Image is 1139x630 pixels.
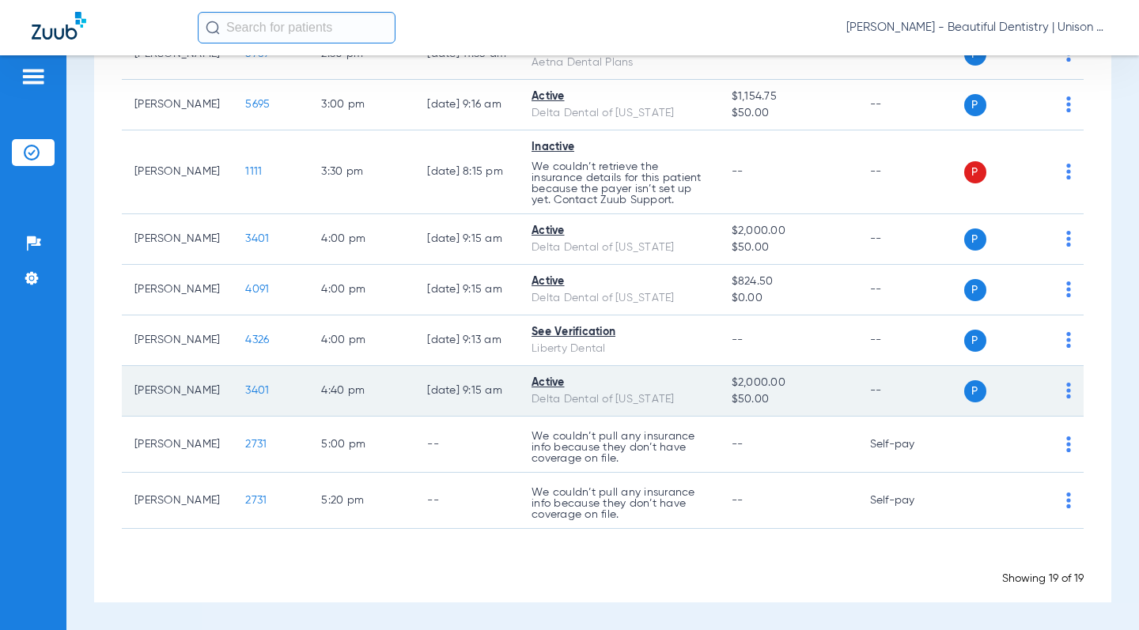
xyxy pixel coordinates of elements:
img: Search Icon [206,21,220,35]
td: [DATE] 9:16 AM [414,80,519,130]
img: group-dot-blue.svg [1066,436,1071,452]
span: P [964,330,986,352]
iframe: Chat Widget [1060,554,1139,630]
span: 1111 [245,166,262,177]
span: [PERSON_NAME] - Beautiful Dentistry | Unison Dental Group [846,20,1107,36]
td: -- [857,80,964,130]
img: group-dot-blue.svg [1066,164,1071,179]
div: Liberty Dental [532,341,706,357]
div: Active [532,375,706,391]
span: -- [732,439,744,450]
span: 4091 [245,284,269,295]
td: 5:20 PM [308,473,414,529]
div: Delta Dental of [US_STATE] [532,105,706,122]
span: 5695 [245,99,270,110]
div: Delta Dental of [US_STATE] [532,391,706,408]
td: [DATE] 9:15 AM [414,265,519,315]
td: [PERSON_NAME] [122,366,233,417]
input: Search for patients [198,12,395,43]
div: Aetna Dental Plans [532,55,706,71]
span: P [964,161,986,183]
div: Active [532,89,706,105]
td: -- [857,265,964,315]
span: -- [732,495,744,506]
span: $0.00 [732,290,845,307]
div: Active [532,274,706,290]
div: Delta Dental of [US_STATE] [532,290,706,307]
td: [PERSON_NAME] [122,80,233,130]
span: -- [732,334,744,345]
span: $2,000.00 [732,375,845,391]
td: -- [857,214,964,265]
span: P [964,380,986,402]
td: [PERSON_NAME] [122,265,233,315]
img: group-dot-blue.svg [1066,231,1071,247]
td: Self-pay [857,417,964,473]
p: We couldn’t retrieve the insurance details for this patient because the payer isn’t set up yet. C... [532,161,706,206]
img: hamburger-icon [21,67,46,86]
td: 4:00 PM [308,265,414,315]
span: 3401 [245,385,269,396]
span: Showing 19 of 19 [1002,573,1084,584]
td: 3:30 PM [308,130,414,214]
span: -- [732,166,744,177]
span: P [964,94,986,116]
div: Delta Dental of [US_STATE] [532,240,706,256]
td: [PERSON_NAME] [122,417,233,473]
div: Inactive [532,139,706,156]
img: group-dot-blue.svg [1066,383,1071,398]
td: -- [857,366,964,417]
td: 4:40 PM [308,366,414,417]
span: $2,000.00 [732,223,845,240]
span: 2731 [245,439,267,450]
td: [PERSON_NAME] [122,130,233,214]
span: $1,154.75 [732,89,845,105]
img: group-dot-blue.svg [1066,492,1071,508]
td: -- [857,130,964,214]
span: $50.00 [732,105,845,122]
td: 3:00 PM [308,80,414,130]
span: 2731 [245,495,267,506]
td: -- [414,473,519,529]
td: [PERSON_NAME] [122,214,233,265]
td: [DATE] 9:15 AM [414,214,519,265]
img: Zuub Logo [32,12,86,40]
div: Active [532,223,706,240]
span: $50.00 [732,391,845,408]
td: -- [857,315,964,366]
p: We couldn’t pull any insurance info because they don’t have coverage on file. [532,487,706,520]
span: P [964,228,986,251]
td: 4:00 PM [308,315,414,366]
span: P [964,279,986,301]
td: 5:00 PM [308,417,414,473]
td: [DATE] 9:15 AM [414,366,519,417]
span: $824.50 [732,274,845,290]
td: Self-pay [857,473,964,529]
td: [PERSON_NAME] [122,473,233,529]
img: group-dot-blue.svg [1066,332,1071,348]
div: See Verification [532,324,706,341]
img: group-dot-blue.svg [1066,281,1071,297]
p: We couldn’t pull any insurance info because they don’t have coverage on file. [532,431,706,464]
span: 4326 [245,334,269,345]
td: [DATE] 8:15 PM [414,130,519,214]
td: -- [414,417,519,473]
img: group-dot-blue.svg [1066,96,1071,112]
td: [DATE] 9:13 AM [414,315,519,366]
td: 4:00 PM [308,214,414,265]
span: $50.00 [732,240,845,256]
span: 3401 [245,233,269,244]
td: [PERSON_NAME] [122,315,233,366]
